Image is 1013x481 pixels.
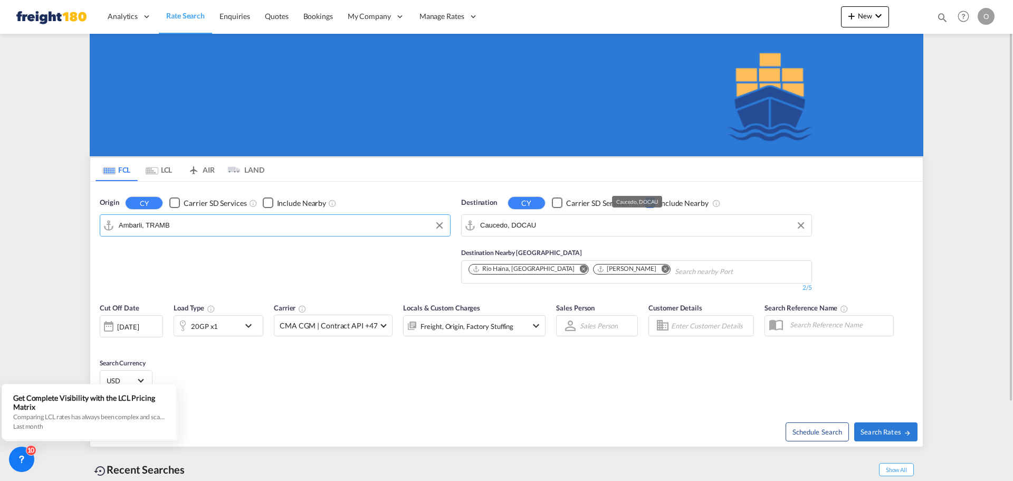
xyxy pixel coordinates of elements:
div: Freight Origin Factory Stuffing [421,319,513,334]
img: freight180-OCEAN.png [90,34,923,156]
input: Chips input. [675,263,775,280]
div: Haina, DOINA [597,265,656,273]
md-tab-item: LCL [138,158,180,181]
span: Carrier [274,304,307,312]
md-icon: icon-magnify [936,12,948,23]
span: New [845,12,885,20]
span: Show All [879,463,914,476]
md-icon: icon-airplane [187,164,200,172]
span: Rate Search [166,11,205,20]
md-tab-item: AIR [180,158,222,181]
md-pagination-wrapper: Use the left and right arrow keys to navigate between tabs [95,158,264,181]
div: Include Nearby [277,198,327,209]
div: 20GP x1 [191,319,218,334]
input: Search by Port [480,218,806,233]
button: Note: By default Schedule search will only considerorigin ports, destination ports and cut off da... [786,422,849,441]
md-checkbox: Checkbox No Ink [169,197,246,209]
div: Include Nearby [659,198,709,209]
span: Manage Rates [419,11,464,22]
img: 249268c09df411ef8859afcc023c0dd9.png [16,5,87,29]
div: Caucedo, DOCAU [616,196,658,208]
md-icon: icon-chevron-down [872,10,885,22]
div: O [978,8,995,25]
span: Destination [461,197,497,208]
span: Locals & Custom Charges [403,304,480,312]
md-icon: Unchecked: Search for CY (Container Yard) services for all selected carriers.Checked : Search for... [249,199,257,208]
md-input-container: Ambarli, TRAMB [100,215,450,236]
span: Search Rates [861,428,911,436]
md-input-container: Caucedo, DOCAU [462,215,811,236]
span: Sales Person [556,304,595,312]
div: [DATE] [100,315,163,337]
span: Origin [100,197,119,208]
span: Load Type [174,304,215,312]
div: Carrier SD Services [566,198,629,209]
md-icon: Your search will be saved by the below given name [840,305,848,313]
md-icon: icon-plus 400-fg [845,10,858,22]
md-checkbox: Checkbox No Ink [552,197,629,209]
div: Help [954,7,978,26]
md-datepicker: Select [100,336,108,351]
button: Clear Input [793,218,809,233]
span: Analytics [108,11,138,22]
button: icon-plus 400-fgNewicon-chevron-down [841,6,889,27]
div: 2/5 [461,284,812,293]
button: Clear Input [432,218,447,233]
div: Origin CY Checkbox No InkUnchecked: Search for CY (Container Yard) services for all selected carr... [90,182,923,447]
md-chips-wrap: Chips container. Use arrow keys to select chips. [467,261,779,280]
button: CY [126,197,163,209]
md-tab-item: LAND [222,158,264,181]
input: Search by Port [119,218,445,233]
md-tab-item: FCL [95,158,138,181]
md-icon: icon-chevron-down [530,319,542,332]
span: My Company [348,11,391,22]
md-select: Sales Person [579,318,619,334]
md-icon: Unchecked: Ignores neighbouring ports when fetching rates.Checked : Includes neighbouring ports w... [328,199,337,208]
div: 20GP x1icon-chevron-down [174,315,263,336]
span: Enquiries [219,12,250,21]
div: Carrier SD Services [184,198,246,209]
input: Enter Customer Details [671,318,750,334]
button: Search Ratesicon-arrow-right [854,422,918,441]
md-icon: icon-information-outline [207,305,215,313]
span: CMA CGM | Contract API +47 [280,320,377,331]
span: Help [954,7,972,25]
md-icon: icon-backup-restore [94,465,107,477]
span: Quotes [265,12,288,21]
span: Cut Off Date [100,304,139,312]
span: Search Currency [100,359,146,367]
span: Customer Details [648,304,702,312]
div: Press delete to remove this chip. [472,265,577,273]
button: Remove [654,265,670,275]
div: Press delete to remove this chip. [597,265,658,273]
div: [DATE] [117,322,139,332]
button: CY [508,197,545,209]
input: Search Reference Name [785,317,893,333]
md-icon: icon-chevron-down [242,319,260,332]
div: Rio Haina, DOHAI [472,265,575,273]
div: icon-magnify [936,12,948,27]
div: Freight Origin Factory Stuffingicon-chevron-down [403,315,546,336]
md-checkbox: Checkbox No Ink [263,197,327,209]
span: Bookings [303,12,333,21]
span: USD [107,376,136,385]
md-checkbox: Checkbox No Ink [645,197,709,209]
md-icon: Unchecked: Ignores neighbouring ports when fetching rates.Checked : Includes neighbouring ports w... [712,199,721,208]
md-icon: The selected Trucker/Carrierwill be displayed in the rate results If the rates are from another f... [298,305,307,313]
span: Search Reference Name [764,304,848,312]
span: Destination Nearby [GEOGRAPHIC_DATA] [461,249,581,257]
md-select: Select Currency: $ USDUnited States Dollar [106,373,147,388]
md-icon: icon-arrow-right [904,429,911,437]
button: Remove [572,265,588,275]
